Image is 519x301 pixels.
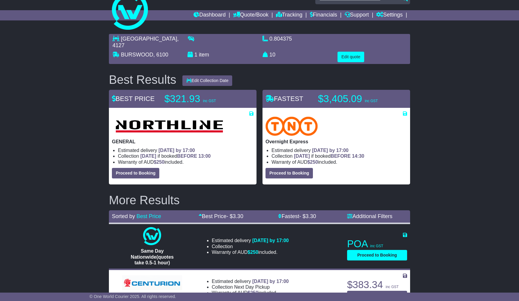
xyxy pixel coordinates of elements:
a: Settings [376,10,403,20]
li: Warranty of AUD included. [271,159,407,165]
span: , 6100 [153,52,168,58]
button: Edit Collection Date [182,75,232,86]
span: 250 [250,290,258,295]
span: 0.804375 [269,36,292,42]
li: Estimated delivery [212,238,289,243]
span: BEFORE [331,154,351,159]
button: Proceed to Booking [265,168,313,178]
span: 250 [310,160,318,165]
a: Tracking [276,10,302,20]
span: 250 [156,160,164,165]
span: 14:30 [352,154,364,159]
span: if booked [140,154,211,159]
span: item [199,52,209,58]
p: $321.93 [164,93,239,105]
a: Quote/Book [233,10,268,20]
span: [DATE] [140,154,156,159]
p: Overnight Express [265,139,407,144]
li: Warranty of AUD included. [212,290,289,296]
span: FASTEST [265,95,303,102]
span: if booked [294,154,364,159]
span: inc GST [203,99,216,103]
div: Best Results [106,73,179,86]
span: inc GST [365,99,378,103]
span: 1 [194,52,197,58]
a: Financials [310,10,337,20]
span: BEST PRICE [112,95,154,102]
span: 250 [250,250,258,255]
span: [DATE] by 17:00 [252,238,289,243]
span: $ [307,160,318,165]
img: Centurion Transport: General [122,275,182,290]
p: GENERAL [112,139,253,144]
li: Estimated delivery [118,147,253,153]
button: Edit quote [337,52,364,62]
span: - $ [226,213,243,219]
span: © One World Courier 2025. All rights reserved. [89,294,176,299]
span: BEFORE [177,154,197,159]
a: Best Price- $3.30 [199,213,243,219]
span: Sorted by [112,213,135,219]
li: Estimated delivery [271,147,407,153]
a: Dashboard [193,10,226,20]
p: $383.34 [347,279,407,291]
a: Fastest- $3.30 [278,213,316,219]
span: [GEOGRAPHIC_DATA] [121,36,177,42]
a: Best Price [136,213,161,219]
img: Northline Distribution: GENERAL [112,117,226,136]
span: Same Day Nationwide(quotes take 0.5-1 hour) [131,248,174,265]
p: $3,405.09 [318,93,393,105]
button: Proceed to Booking [347,250,407,260]
span: [DATE] by 17:00 [158,148,195,153]
li: Collection [212,244,289,249]
span: [DATE] [294,154,310,159]
span: - $ [299,213,316,219]
span: [DATE] by 17:00 [312,148,349,153]
button: Proceed to Booking [112,168,159,178]
span: inc GST [370,244,383,248]
a: Additional Filters [347,213,392,219]
li: Warranty of AUD included. [212,249,289,255]
span: [DATE] by 17:00 [252,279,289,284]
li: Warranty of AUD included. [118,159,253,165]
a: Support [345,10,369,20]
span: 3.30 [233,213,243,219]
span: Next Day Pickup [234,284,270,290]
li: Collection [118,153,253,159]
p: POA [347,238,407,250]
h2: More Results [109,193,410,207]
li: Collection [271,153,407,159]
li: Estimated delivery [212,278,289,284]
li: Collection [212,284,289,290]
span: 3.30 [306,213,316,219]
span: inc GST [385,285,398,289]
span: , 4127 [112,36,178,48]
img: TNT Domestic: Overnight Express [265,117,318,136]
span: 13:00 [198,154,211,159]
img: One World Courier: Same Day Nationwide(quotes take 0.5-1 hour) [143,227,161,245]
span: $ [247,290,258,295]
span: BURSWOOD [121,52,153,58]
span: $ [247,250,258,255]
span: 10 [269,52,275,58]
span: $ [154,160,164,165]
